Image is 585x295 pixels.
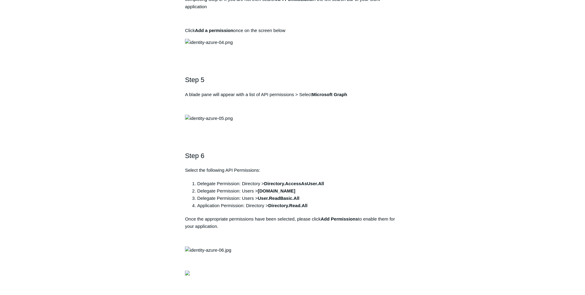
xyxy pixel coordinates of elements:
img: identity-azure-04.png [185,39,233,46]
p: Select the following API Permissions: [185,167,400,174]
strong: Directory.Read.All [268,203,307,208]
strong: Microsoft Graph [312,92,347,97]
li: Application Permission: Directory > [197,202,400,209]
strong: Add Permissions [321,216,358,221]
strong: Add a permission [195,28,233,33]
img: 39545716397459 [185,271,190,275]
p: A blade pane will appear with a list of API permissions > Select [185,91,400,98]
p: Once the appropriate permissions have been selected, please click to enable them for your applica... [185,215,400,230]
li: Delegate Permission: Directory > [197,180,400,187]
p: Click once on the screen below [185,27,400,34]
h2: Step 5 [185,74,400,85]
img: identity-azure-05.png [185,115,233,122]
strong: [DOMAIN_NAME] [258,188,295,193]
img: identity-azure-06.jpg [185,246,231,254]
li: Delegate Permission: Users > [197,187,400,195]
strong: User.ReadBasic.All [258,196,300,201]
strong: Directory.AccessAsUser.All [264,181,324,186]
li: Delegate Permission: Users > [197,195,400,202]
h2: Step 6 [185,150,400,161]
